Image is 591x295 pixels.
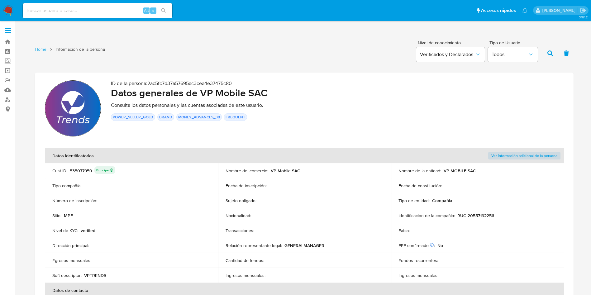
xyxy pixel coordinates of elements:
span: Verificados y Declarados [420,51,475,58]
a: Salir [580,7,586,14]
span: Accesos rápidos [481,7,516,14]
span: Alt [144,7,149,13]
span: Información de la persona [56,46,105,52]
button: Todos [488,47,538,62]
span: s [152,7,154,13]
button: Verificados y Declarados [416,47,485,62]
p: antonio.rossel@mercadolibre.com [542,7,578,13]
a: Home [35,46,46,52]
span: Todos [492,51,528,58]
nav: List of pages [35,44,105,61]
button: search-icon [157,6,170,15]
input: Buscar usuario o caso... [23,7,172,15]
a: Notificaciones [522,8,527,13]
span: Tipo de Usuario [489,40,539,45]
span: Nivel de conocimiento [418,40,484,45]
